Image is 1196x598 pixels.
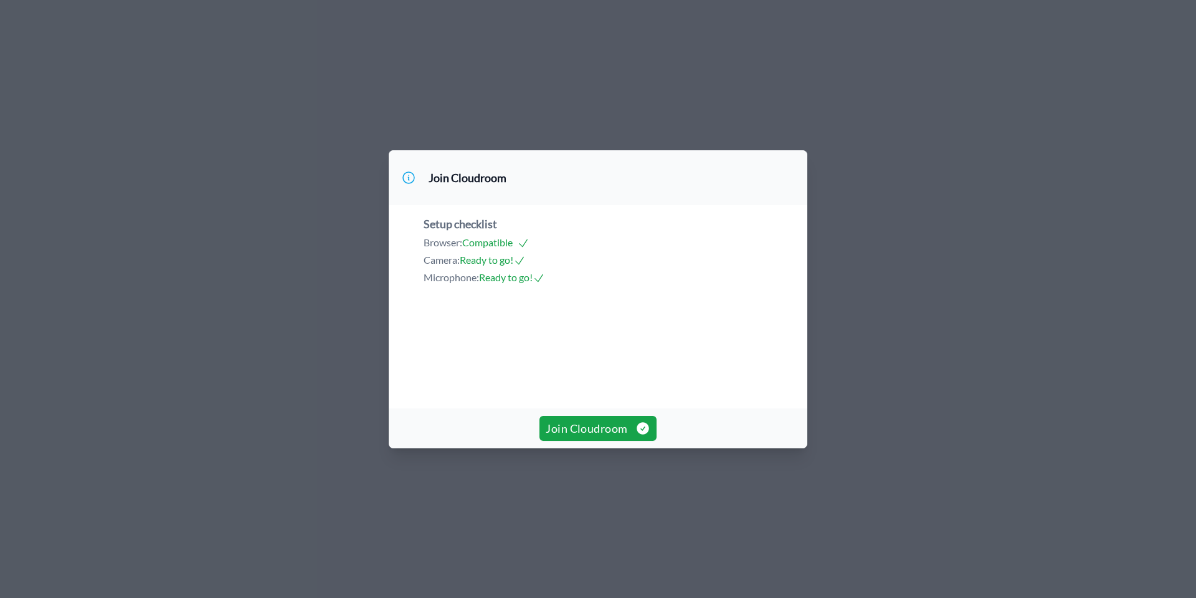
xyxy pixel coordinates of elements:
[539,416,656,441] button: Join Cloudroom
[424,254,460,266] span: Camera:
[424,236,462,248] span: Browser:
[479,271,545,283] span: Ready to go!
[424,217,497,231] span: Setup checklist
[462,236,529,248] span: Compatible
[429,170,506,185] h3: Join Cloudroom
[546,420,650,437] span: Join Cloudroom
[424,271,479,283] span: Microphone:
[460,254,526,266] span: Ready to go!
